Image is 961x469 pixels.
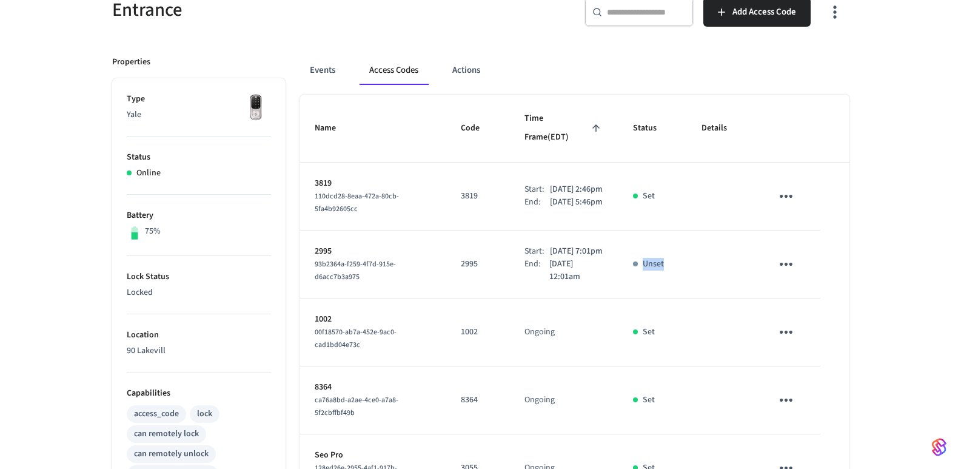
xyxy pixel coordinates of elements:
p: Yale [127,109,271,121]
p: 3819 [315,177,432,190]
p: 3819 [461,190,495,203]
p: Properties [112,56,150,69]
p: Set [643,190,655,203]
p: 8364 [461,394,495,407]
p: 75% [145,225,161,238]
p: 1002 [315,313,432,326]
div: access_code [134,408,179,420]
span: Time Frame(EDT) [524,109,604,147]
p: 2995 [461,258,495,271]
button: Actions [443,56,490,85]
img: Yale Assure Touchscreen Wifi Smart Lock, Satin Nickel, Front [241,93,271,123]
p: Lock Status [127,271,271,283]
span: Code [461,119,495,138]
span: 110dcd28-8eaa-472a-80cb-5fa4b92605cc [315,191,399,214]
p: Battery [127,209,271,222]
span: Details [701,119,743,138]
td: Ongoing [510,299,618,366]
p: Set [643,394,655,407]
img: SeamLogoGradient.69752ec5.svg [932,437,946,457]
p: Location [127,329,271,342]
div: End: [524,196,550,209]
p: Status [127,151,271,164]
span: ca76a8bd-a2ae-4ce0-a7a8-5f2cbffbf49b [315,395,398,418]
p: [DATE] 2:46pm [550,183,603,196]
div: Start: [524,183,550,196]
td: Ongoing [510,366,618,434]
p: Unset [643,258,664,271]
p: [DATE] 7:01pm [550,245,603,258]
div: lock [197,408,212,420]
p: 1002 [461,326,495,339]
div: Start: [524,245,550,258]
button: Events [300,56,345,85]
p: 90 Lakevill [127,345,271,357]
p: Locked [127,286,271,299]
p: [DATE] 5:46pm [550,196,603,209]
span: Add Access Code [732,4,796,20]
p: 2995 [315,245,432,258]
p: Capabilities [127,387,271,400]
div: can remotely unlock [134,448,209,461]
span: Status [633,119,672,138]
p: Seo Pro [315,449,432,462]
p: Set [643,326,655,339]
div: ant example [300,56,849,85]
span: Name [315,119,352,138]
span: 93b2364a-f259-4f7d-915e-d6acc7b3a975 [315,259,396,282]
div: can remotely lock [134,428,199,440]
p: [DATE] 12:01am [549,258,604,283]
button: Access Codes [360,56,428,85]
span: 00f18570-ab7a-452e-9ac0-cad1bd04e73c [315,327,397,350]
div: End: [524,258,549,283]
p: Online [136,167,161,180]
p: Type [127,93,271,106]
p: 8364 [315,381,432,394]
